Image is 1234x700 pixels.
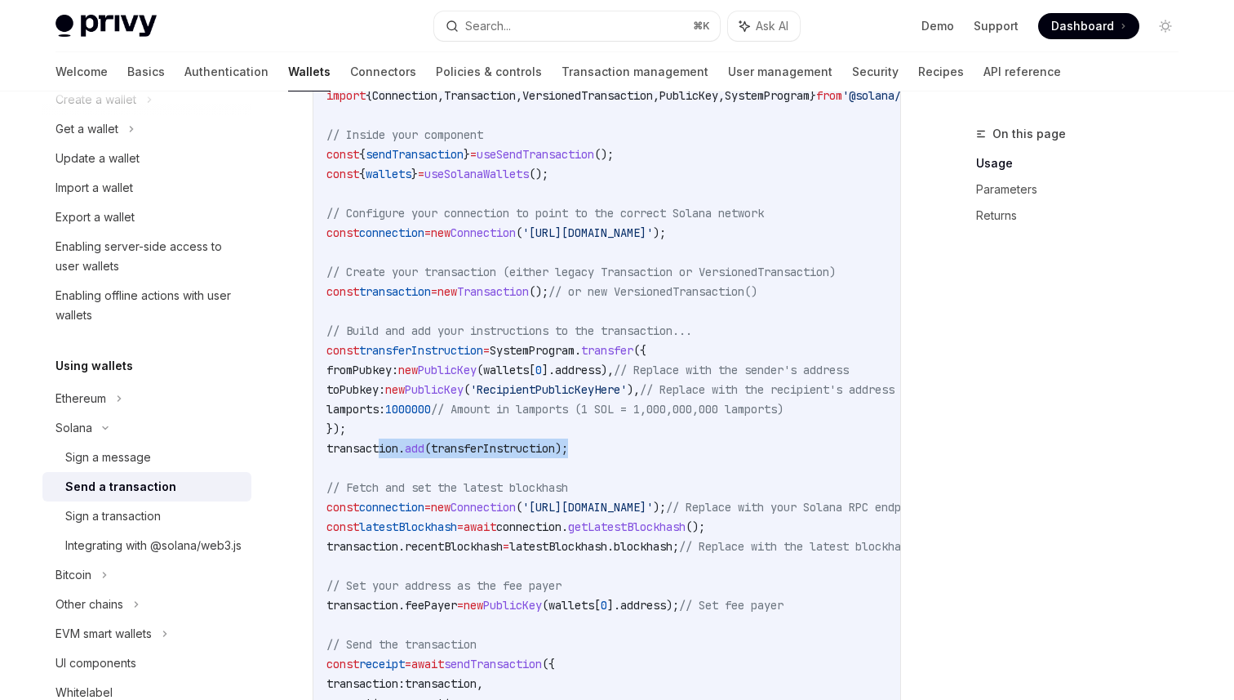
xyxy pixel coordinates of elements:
a: Enabling server-side access to user wallets [42,232,251,281]
span: await [464,519,496,534]
a: Enabling offline actions with user wallets [42,281,251,330]
span: Connection [451,225,516,240]
span: ; [672,539,679,554]
span: = [457,598,464,613]
span: SystemProgram [725,88,810,103]
span: latestBlockhash [359,519,457,534]
a: Security [852,52,899,91]
span: recentBlockhash [405,539,503,554]
a: Parameters [976,176,1192,203]
span: sendTransaction [444,657,542,671]
span: ( [477,363,483,377]
span: = [457,519,464,534]
a: Dashboard [1038,13,1139,39]
span: add [405,441,424,456]
span: ); [666,598,679,613]
a: User management [728,52,832,91]
span: PublicKey [418,363,477,377]
span: wallets [548,598,594,613]
span: { [359,167,366,181]
span: // or new VersionedTransaction() [548,284,757,299]
span: ); [555,441,568,456]
span: Transaction [444,88,516,103]
button: Search...⌘K [434,11,720,41]
span: . [398,539,405,554]
button: Ask AI [728,11,800,41]
span: const [326,167,359,181]
span: transaction [326,441,398,456]
span: Dashboard [1051,18,1114,34]
a: Sign a message [42,443,251,472]
span: [ [529,363,535,377]
span: const [326,147,359,162]
span: new [385,382,405,397]
span: transaction [359,284,431,299]
a: API reference [983,52,1061,91]
span: . [398,441,405,456]
span: // Replace with the recipient's address [640,382,894,397]
span: (); [686,519,705,534]
span: sendTransaction [366,147,464,162]
div: Export a wallet [55,207,135,227]
div: Send a transaction [65,477,176,497]
span: const [326,343,359,358]
a: Update a wallet [42,144,251,173]
span: // Replace with the sender's address [614,363,849,377]
span: const [326,225,359,240]
span: ( [464,382,470,397]
span: connection [496,519,562,534]
span: . [562,519,568,534]
span: 0 [535,363,542,377]
span: transaction [405,676,477,691]
span: const [326,657,359,671]
span: Transaction [457,284,529,299]
a: Sign a transaction [42,502,251,531]
span: address [555,363,601,377]
span: Ask AI [756,18,788,34]
span: // Send the transaction [326,637,477,652]
a: UI components [42,649,251,678]
h5: Using wallets [55,356,133,376]
a: Recipes [918,52,964,91]
div: Update a wallet [55,149,140,168]
span: 'RecipientPublicKeyHere' [470,382,627,397]
span: // Replace with the latest blockhash [679,539,914,554]
span: VersionedTransaction [522,88,653,103]
span: . [575,343,581,358]
span: // Fetch and set the latest blockhash [326,480,568,495]
span: from [816,88,842,103]
span: } [464,147,470,162]
span: transferInstruction [431,441,555,456]
span: '@solana/web3.js' [842,88,953,103]
span: feePayer [405,598,457,613]
span: new [464,598,483,613]
div: Enabling offline actions with user wallets [55,286,242,325]
span: [ [594,598,601,613]
span: (); [529,167,548,181]
a: Welcome [55,52,108,91]
span: // Amount in lamports (1 SOL = 1,000,000,000 lamports) [431,402,783,417]
span: ⌘ K [693,20,710,33]
div: UI components [55,653,136,673]
span: } [411,167,418,181]
span: Connection [451,500,516,515]
span: ( [424,441,431,456]
a: Policies & controls [436,52,542,91]
span: new [431,500,451,515]
span: ( [516,225,522,240]
span: { [359,147,366,162]
span: wallets [483,363,529,377]
a: Support [974,18,1019,34]
div: Bitcoin [55,565,91,585]
span: ), [627,382,640,397]
a: Send a transaction [42,472,251,502]
span: // Build and add your instructions to the transaction... [326,323,692,338]
span: ); [653,225,666,240]
span: = [503,539,509,554]
span: blockhash [614,539,672,554]
span: ({ [633,343,646,358]
span: PublicKey [483,598,542,613]
button: Toggle dark mode [1152,13,1179,39]
div: Enabling server-side access to user wallets [55,237,242,276]
span: const [326,500,359,515]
